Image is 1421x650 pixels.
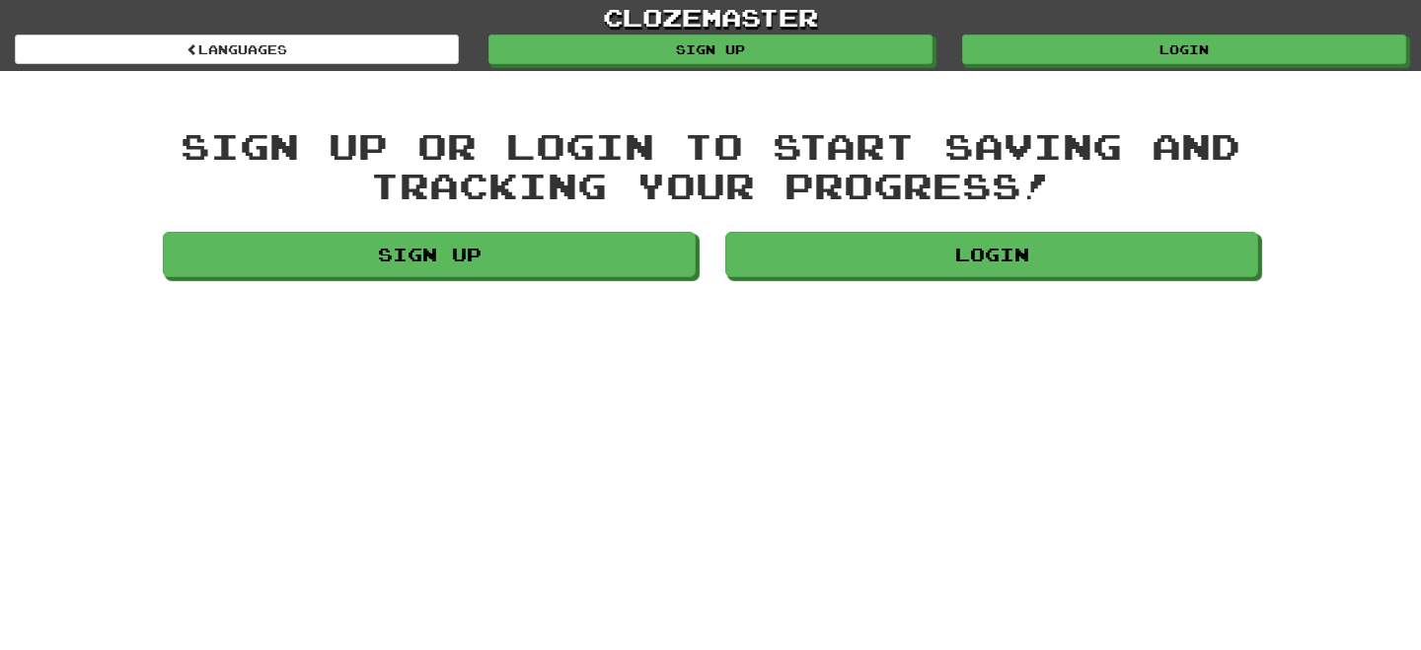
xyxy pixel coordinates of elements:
div: Sign up or login to start saving and tracking your progress! [163,126,1258,204]
a: Login [725,232,1258,277]
a: Languages [15,35,459,64]
a: Sign up [163,232,696,277]
a: Sign up [488,35,933,64]
a: Login [962,35,1406,64]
